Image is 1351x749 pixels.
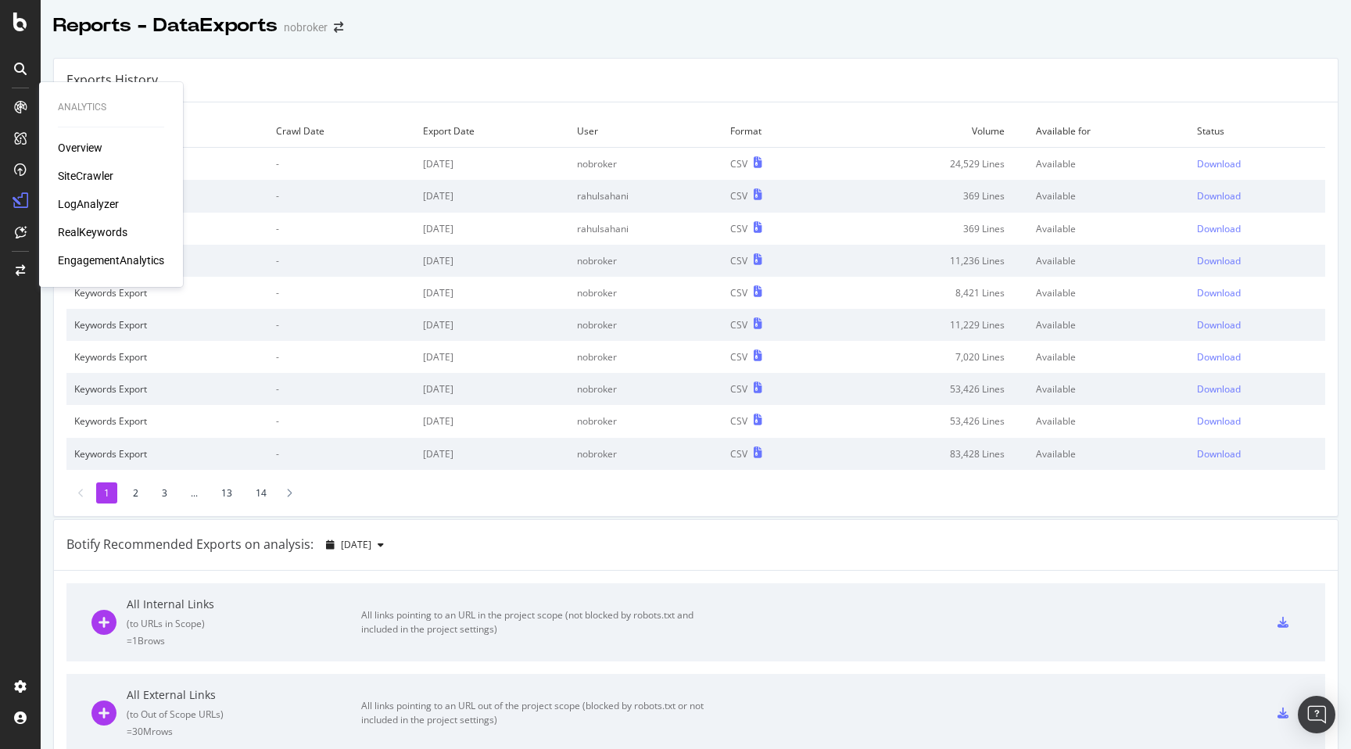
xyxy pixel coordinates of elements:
td: 53,426 Lines [832,373,1029,405]
td: nobroker [569,438,723,470]
td: [DATE] [415,438,569,470]
td: 11,236 Lines [832,245,1029,277]
div: Download [1197,414,1241,428]
div: All External Links [127,687,361,703]
div: Download [1197,318,1241,331]
td: [DATE] [415,277,569,309]
a: Download [1197,254,1317,267]
td: nobroker [569,373,723,405]
div: Reports - DataExports [53,13,278,39]
td: - [268,438,415,470]
div: RealKeywords [58,224,127,240]
div: Download [1197,157,1241,170]
span: 2025 Aug. 4th [341,538,371,551]
div: Available [1036,222,1181,235]
td: User [569,115,723,148]
div: Available [1036,286,1181,299]
a: Download [1197,447,1317,461]
div: = 1B rows [127,634,361,647]
div: Open Intercom Messenger [1298,696,1335,733]
td: 24,529 Lines [832,148,1029,181]
div: Download [1197,382,1241,396]
div: csv-export [1278,617,1288,628]
a: Overview [58,140,102,156]
td: 7,020 Lines [832,341,1029,373]
div: Available [1036,254,1181,267]
div: LogAnalyzer [58,196,119,212]
td: 11,229 Lines [832,309,1029,341]
div: Keywords Export [74,350,260,364]
div: Keywords Export [74,318,260,331]
div: Download [1197,286,1241,299]
div: All links pointing to an URL in the project scope (not blocked by robots.txt and included in the ... [361,608,713,636]
div: CSV [730,157,747,170]
td: nobroker [569,341,723,373]
div: Download [1197,350,1241,364]
div: nobroker [284,20,328,35]
td: Format [722,115,832,148]
td: [DATE] [415,213,569,245]
td: - [268,405,415,437]
div: CSV [730,189,747,202]
td: 53,426 Lines [832,405,1029,437]
td: [DATE] [415,245,569,277]
div: Available [1036,318,1181,331]
a: Download [1197,157,1317,170]
div: CSV [730,382,747,396]
div: All Internal Links [127,597,361,612]
button: [DATE] [320,532,390,557]
div: Download [1197,254,1241,267]
div: Keywords Export [74,286,260,299]
td: [DATE] [415,373,569,405]
td: nobroker [569,309,723,341]
div: Botify Recommended Exports on analysis: [66,536,314,554]
div: Analytics [58,101,164,114]
div: Download [1197,447,1241,461]
a: Download [1197,382,1317,396]
a: SiteCrawler [58,168,113,184]
div: arrow-right-arrow-left [334,22,343,33]
td: nobroker [569,405,723,437]
div: Keywords Export [74,414,260,428]
div: Exports History [66,71,158,89]
td: 8,421 Lines [832,277,1029,309]
td: 369 Lines [832,213,1029,245]
td: Volume [832,115,1029,148]
div: Available [1036,382,1181,396]
div: Available [1036,157,1181,170]
a: Download [1197,222,1317,235]
td: Available for [1028,115,1189,148]
td: Crawl Date [268,115,415,148]
div: Download [1197,222,1241,235]
div: ( to URLs in Scope ) [127,617,361,630]
td: Export Date [415,115,569,148]
li: 14 [248,482,274,504]
div: CSV [730,414,747,428]
td: nobroker [569,245,723,277]
div: Keywords Export [74,447,260,461]
a: EngagementAnalytics [58,253,164,268]
div: All links pointing to an URL out of the project scope (blocked by robots.txt or not included in t... [361,699,713,727]
td: 369 Lines [832,180,1029,212]
li: 2 [125,482,146,504]
a: Download [1197,414,1317,428]
td: - [268,148,415,181]
li: 13 [213,482,240,504]
td: [DATE] [415,405,569,437]
div: Available [1036,350,1181,364]
td: - [268,309,415,341]
td: - [268,180,415,212]
td: rahulsahani [569,180,723,212]
td: - [268,213,415,245]
td: - [268,373,415,405]
div: CSV [730,350,747,364]
td: [DATE] [415,341,569,373]
div: Available [1036,189,1181,202]
div: CSV [730,447,747,461]
td: [DATE] [415,148,569,181]
li: 1 [96,482,117,504]
td: - [268,341,415,373]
